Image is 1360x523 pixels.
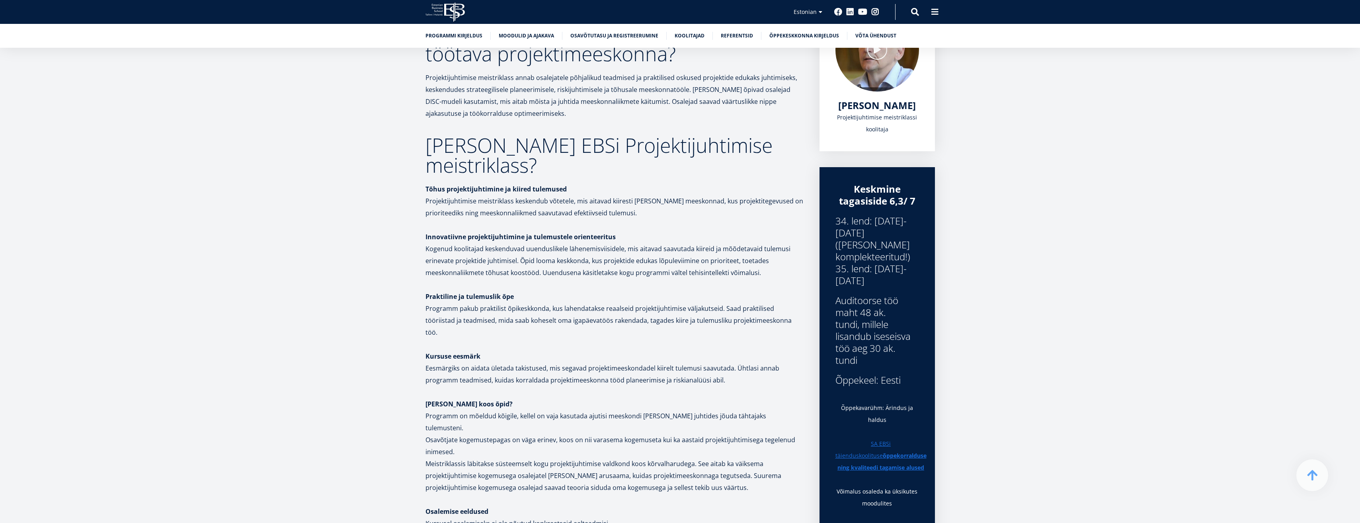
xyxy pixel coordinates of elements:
p: Programm pakub praktilist õpikeskkonda, kus lahendatakse reaalseid projektijuhtimise väljakutseid... [425,302,804,338]
div: Auditoorse töö maht 48 ak. tundi, millele lisandub iseseisva töö aeg 30 ak. tundi [835,295,919,366]
a: Programmi kirjeldus [425,32,482,40]
a: Moodulid ja ajakava [499,32,554,40]
a: [PERSON_NAME] [838,100,916,111]
div: Õppekeel: Eesti [835,374,919,386]
strong: [PERSON_NAME] koos õpid? [425,400,513,408]
a: Õppekeskkonna kirjeldus [769,32,839,40]
p: Õppekavarühm: Ärindus ja haldus [835,402,919,426]
p: Projektijuhtimise meistriklass keskendub võtetele, mis aitavad kiiresti [PERSON_NAME] meeskonnad,... [425,195,804,219]
p: Eesmärgiks on aidata ületada takistused, mis segavad projektimeeskondadel kiirelt tulemusi saavut... [425,350,804,386]
b: Võimalus osaleda ka üksikutes moodulites [837,488,917,507]
a: Instagram [871,8,879,16]
a: Osavõtutasu ja registreerumine [570,32,658,40]
a: Linkedin [846,8,854,16]
p: Kogenud koolitajad keskenduvad uuenduslikele lähenemisviisidele, mis aitavad saavutada kiireid ja... [425,243,804,279]
h2: Kas soovid luua kiirelt ja tulemuslikult töötava projektimeeskonna? [425,24,804,64]
a: Youtube [858,8,867,16]
div: Projektijuhtimise meistriklassi koolitaja [835,111,919,135]
div: 34. lend: [DATE]-[DATE] ([PERSON_NAME] komplekteeritud!) 35. lend: [DATE]-[DATE] [835,215,919,287]
strong: Innovatiivne projektijuhtimine ja tulemustele orienteeritus [425,232,616,241]
a: Koolitajad [675,32,704,40]
p: Projektijuhtimise meistriklass annab osalejatele põhjalikud teadmised ja praktilised oskused proj... [425,72,804,119]
span: [PERSON_NAME] [838,99,916,112]
strong: Osalemise eeldused [425,507,488,516]
p: Osavõtjate kogemustepagas on väga erinev, koos on nii varasema kogemuseta kui ka aastaid projekti... [425,434,804,458]
strong: Praktiline ja tulemuslik õpe [425,292,514,301]
strong: Kursuse eesmärk [425,352,480,361]
p: Programm on mõeldud kõigile, kellel on vaja kasutada ajutisi meeskondi [PERSON_NAME] juhtides jõu... [425,398,804,434]
a: Referentsid [721,32,753,40]
strong: Tõhus projektijuhtimine ja kiired tulemused [425,185,567,193]
a: Facebook [834,8,842,16]
p: Meistriklassis läbitakse süsteemselt kogu projektijuhtimise valdkond koos kõrvalharudega. See ait... [425,458,804,494]
h2: [PERSON_NAME] EBSi Projektijuhtimise meistriklass? [425,135,804,175]
div: Keskmine tagasiside 6,3/ 7 [835,183,919,207]
a: Võta ühendust [855,32,896,40]
a: SA EBSi täienduskoolituseõppekorralduse ning kvaliteedi tagamise alused [835,438,927,474]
